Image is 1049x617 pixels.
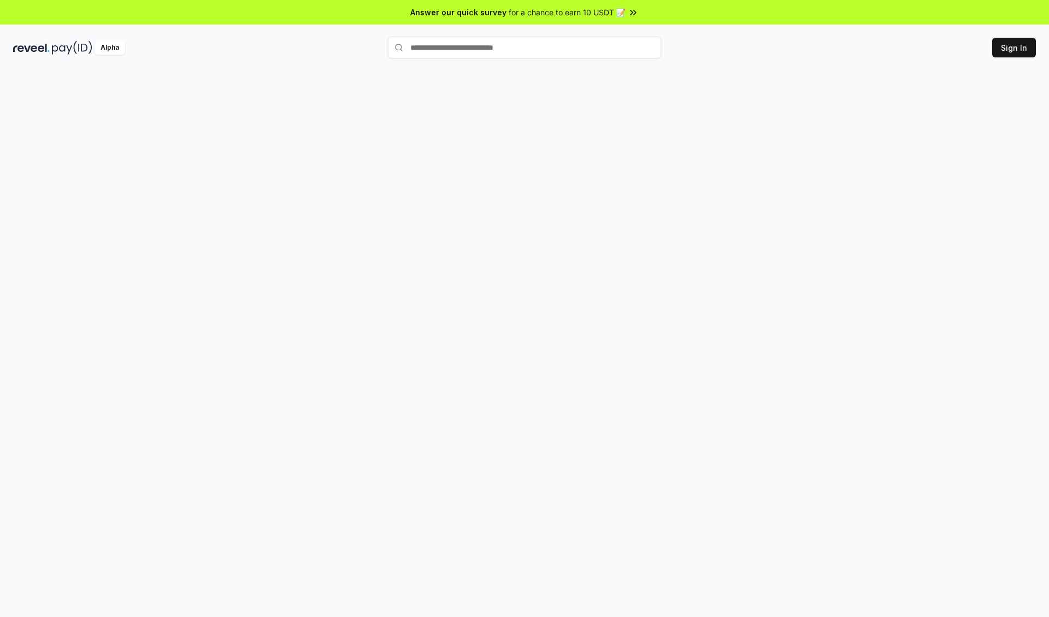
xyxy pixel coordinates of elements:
span: for a chance to earn 10 USDT 📝 [509,7,626,18]
span: Answer our quick survey [410,7,506,18]
img: pay_id [52,41,92,55]
button: Sign In [992,38,1036,57]
div: Alpha [95,41,125,55]
img: reveel_dark [13,41,50,55]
